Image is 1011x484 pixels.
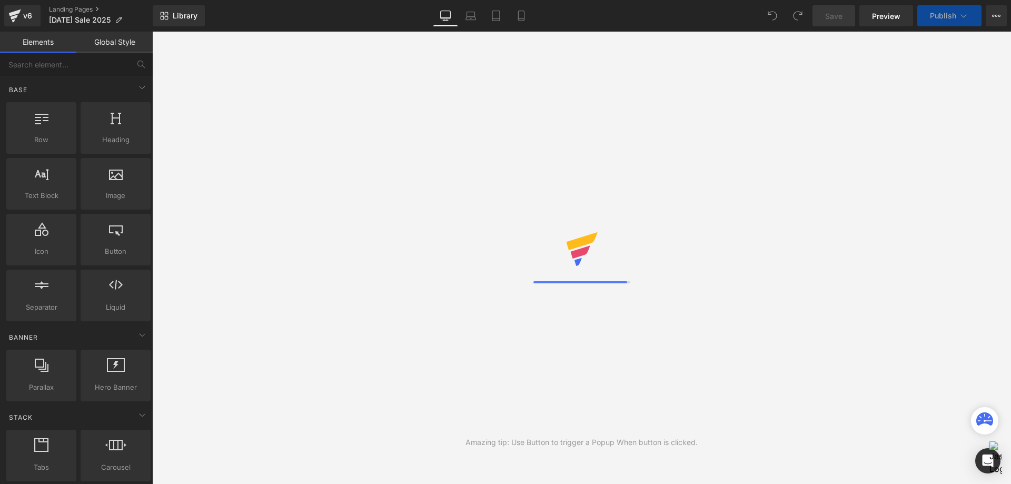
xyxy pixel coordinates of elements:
span: Library [173,11,197,21]
span: Separator [9,302,73,313]
a: Landing Pages [49,5,153,14]
span: Tabs [9,462,73,473]
span: Save [825,11,843,22]
span: Button [84,246,147,257]
span: Carousel [84,462,147,473]
button: Publish [917,5,982,26]
span: Banner [8,332,39,342]
span: [DATE] Sale 2025 [49,16,111,24]
a: Tablet [483,5,509,26]
a: Mobile [509,5,534,26]
span: Image [84,190,147,201]
span: Liquid [84,302,147,313]
a: Global Style [76,32,153,53]
span: Heading [84,134,147,145]
a: Desktop [433,5,458,26]
span: Hero Banner [84,382,147,393]
div: v6 [21,9,34,23]
span: Stack [8,412,34,422]
button: Undo [762,5,783,26]
div: Open Intercom Messenger [975,448,1000,473]
span: Text Block [9,190,73,201]
a: Laptop [458,5,483,26]
span: Preview [872,11,900,22]
div: Amazing tip: Use Button to trigger a Popup When button is clicked. [465,437,698,448]
span: Base [8,85,28,95]
span: Row [9,134,73,145]
button: More [986,5,1007,26]
a: v6 [4,5,41,26]
span: Publish [930,12,956,20]
span: Icon [9,246,73,257]
span: Parallax [9,382,73,393]
a: New Library [153,5,205,26]
button: Redo [787,5,808,26]
a: Preview [859,5,913,26]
